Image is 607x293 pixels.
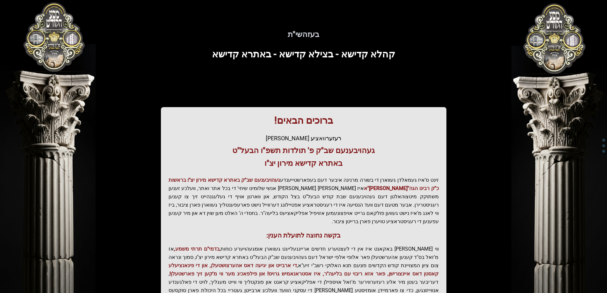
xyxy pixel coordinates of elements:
[110,29,497,40] h5: בעזהשי"ת
[169,134,439,143] div: רעזערוואציע [PERSON_NAME]
[169,262,439,277] span: די ארבייט און יגיעה דאס אהערצושטעלן, און די פינאנציעלע קאסטן דאס איינצורישן, פאר אזא ריבוי עם בלי...
[169,231,439,240] h3: בקשה נחוצה לתועלת הענין:
[169,115,439,126] h1: ברוכים הבאים!
[169,176,439,226] p: זינט ס'איז געמאלדן געווארן די בשורה מרנינה איבער דעם בעפארשטייענדע איז [PERSON_NAME] [PERSON_NAME...
[174,246,220,252] span: בדמי"ם תרתי משמע,
[169,145,439,156] h3: געהויבענעם שב"ק פ' תולדות תשפ"ו הבעל"ט
[169,158,439,168] h3: באתרא קדישא מירון יצ"ו
[169,177,439,191] span: געהויבענעם שב"ק באתרא קדישא מירון יצ"ו בראשות כ"ק רבינו הגה"[PERSON_NAME]"א
[212,48,395,60] span: קהלא קדישא - בצילא קדישא - באתרא קדישא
